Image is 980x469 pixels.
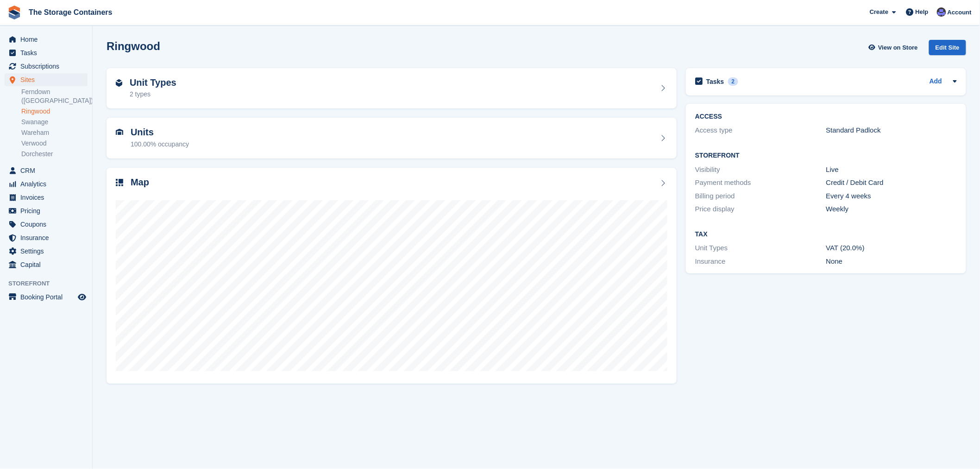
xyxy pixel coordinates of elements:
[695,231,957,238] h2: Tax
[5,73,88,86] a: menu
[7,6,21,19] img: stora-icon-8386f47178a22dfd0bd8f6a31ec36ba5ce8667c1dd55bd0f319d3a0aa187defe.svg
[130,77,176,88] h2: Unit Types
[695,152,957,159] h2: Storefront
[5,245,88,258] a: menu
[107,118,677,158] a: Units 100.00% occupancy
[5,177,88,190] a: menu
[826,256,957,267] div: None
[695,177,826,188] div: Payment methods
[20,191,76,204] span: Invoices
[929,40,966,59] a: Edit Site
[948,8,972,17] span: Account
[695,256,826,267] div: Insurance
[5,231,88,244] a: menu
[5,33,88,46] a: menu
[5,164,88,177] a: menu
[5,218,88,231] a: menu
[929,40,966,55] div: Edit Site
[107,40,160,52] h2: Ringwood
[916,7,929,17] span: Help
[76,292,88,303] a: Preview store
[870,7,888,17] span: Create
[107,168,677,384] a: Map
[107,68,677,109] a: Unit Types 2 types
[8,279,92,288] span: Storefront
[5,291,88,304] a: menu
[116,179,123,186] img: map-icn-33ee37083ee616e46c38cad1a60f524a97daa1e2b2c8c0bc3eb3415660979fc1.svg
[826,177,957,188] div: Credit / Debit Card
[867,40,922,55] a: View on Store
[706,77,724,86] h2: Tasks
[695,165,826,175] div: Visibility
[695,113,957,120] h2: ACCESS
[131,177,149,188] h2: Map
[21,150,88,158] a: Dorchester
[826,204,957,215] div: Weekly
[695,125,826,136] div: Access type
[20,33,76,46] span: Home
[5,46,88,59] a: menu
[20,245,76,258] span: Settings
[20,60,76,73] span: Subscriptions
[878,43,918,52] span: View on Store
[116,79,122,87] img: unit-type-icn-2b2737a686de81e16bb02015468b77c625bbabd49415b5ef34ead5e3b44a266d.svg
[116,129,123,135] img: unit-icn-7be61d7bf1b0ce9d3e12c5938cc71ed9869f7b940bace4675aadf7bd6d80202e.svg
[5,191,88,204] a: menu
[20,204,76,217] span: Pricing
[20,177,76,190] span: Analytics
[695,204,826,215] div: Price display
[826,243,957,254] div: VAT (20.0%)
[5,60,88,73] a: menu
[728,77,739,86] div: 2
[21,107,88,116] a: Ringwood
[937,7,946,17] img: Dan Excell
[20,46,76,59] span: Tasks
[131,127,189,138] h2: Units
[826,125,957,136] div: Standard Padlock
[20,231,76,244] span: Insurance
[826,165,957,175] div: Live
[20,258,76,271] span: Capital
[21,139,88,148] a: Verwood
[5,258,88,271] a: menu
[695,243,826,254] div: Unit Types
[20,291,76,304] span: Booking Portal
[130,89,176,99] div: 2 types
[21,118,88,127] a: Swanage
[25,5,116,20] a: The Storage Containers
[930,76,942,87] a: Add
[21,88,88,105] a: Ferndown ([GEOGRAPHIC_DATA])
[20,164,76,177] span: CRM
[20,218,76,231] span: Coupons
[21,128,88,137] a: Wareham
[695,191,826,202] div: Billing period
[826,191,957,202] div: Every 4 weeks
[5,204,88,217] a: menu
[131,139,189,149] div: 100.00% occupancy
[20,73,76,86] span: Sites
